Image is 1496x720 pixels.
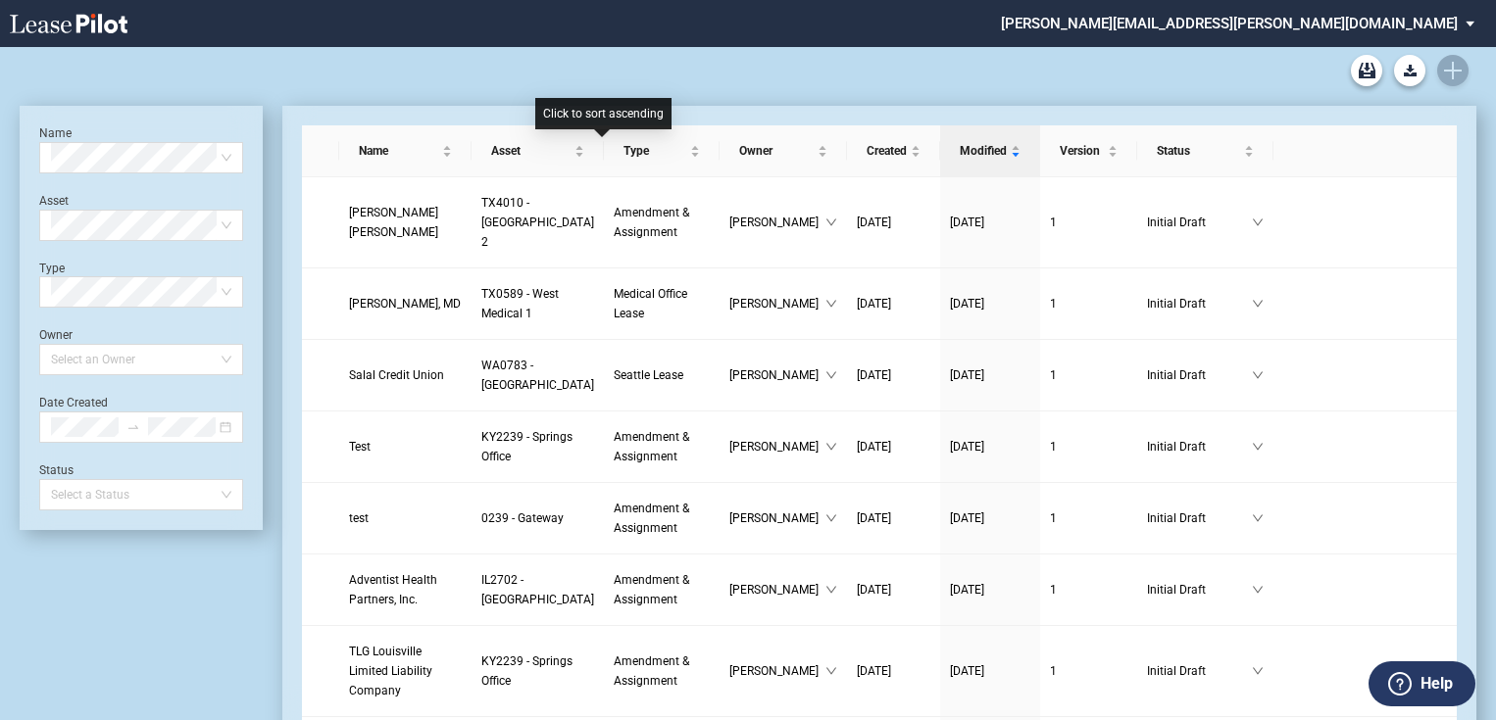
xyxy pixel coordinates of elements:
[126,420,140,434] span: swap-right
[867,141,907,161] span: Created
[950,216,984,229] span: [DATE]
[481,511,564,525] span: 0239 - Gateway
[1050,294,1127,313] a: 1
[729,294,825,313] span: [PERSON_NAME]
[614,287,687,320] span: Medical Office Lease
[825,369,837,381] span: down
[1147,580,1252,600] span: Initial Draft
[481,430,573,463] span: KY2239 - Springs Office
[349,508,462,528] a: test
[739,141,814,161] span: Owner
[729,508,825,528] span: [PERSON_NAME]
[1252,441,1264,453] span: down
[857,661,930,681] a: [DATE]
[847,125,940,177] th: Created
[825,665,837,677] span: down
[1252,216,1264,228] span: down
[950,664,984,678] span: [DATE]
[349,573,437,606] span: Adventist Health Partners, Inc.
[614,570,710,609] a: Amendment & Assignment
[39,463,74,477] label: Status
[614,365,710,385] a: Seattle Lease
[39,126,72,140] label: Name
[481,193,594,252] a: TX4010 - [GEOGRAPHIC_DATA] 2
[950,294,1030,313] a: [DATE]
[825,441,837,453] span: down
[614,203,710,242] a: Amendment & Assignment
[857,580,930,600] a: [DATE]
[1050,661,1127,681] a: 1
[349,437,462,456] a: Test
[1050,213,1127,232] a: 1
[940,125,1040,177] th: Modified
[39,328,73,342] label: Owner
[614,573,689,606] span: Amendment & Assignment
[349,203,462,242] a: [PERSON_NAME] [PERSON_NAME]
[481,508,594,528] a: 0239 - Gateway
[614,499,710,538] a: Amendment & Assignment
[349,570,462,609] a: Adventist Health Partners, Inc.
[1147,213,1252,232] span: Initial Draft
[126,420,140,434] span: to
[472,125,604,177] th: Asset
[614,427,710,466] a: Amendment & Assignment
[1252,369,1264,381] span: down
[481,359,594,392] span: WA0783 - North East Retail
[1050,511,1057,525] span: 1
[1050,216,1057,229] span: 1
[481,654,573,688] span: KY2239 - Springs Office
[1252,665,1264,677] span: down
[729,437,825,456] span: [PERSON_NAME]
[950,368,984,382] span: [DATE]
[349,365,462,385] a: Salal Credit Union
[614,502,689,535] span: Amendment & Assignment
[857,440,891,454] span: [DATE]
[1147,661,1252,681] span: Initial Draft
[349,206,438,239] span: Sistla B. Krishna, M.D.
[481,427,594,466] a: KY2239 - Springs Office
[857,297,891,311] span: [DATE]
[857,294,930,313] a: [DATE]
[1050,664,1057,678] span: 1
[950,213,1030,232] a: [DATE]
[950,437,1030,456] a: [DATE]
[1252,584,1264,596] span: down
[39,262,65,275] label: Type
[604,125,720,177] th: Type
[1147,437,1252,456] span: Initial Draft
[950,297,984,311] span: [DATE]
[535,98,672,129] div: Click to sort ascending
[481,356,594,395] a: WA0783 - [GEOGRAPHIC_DATA]
[1252,298,1264,310] span: down
[950,365,1030,385] a: [DATE]
[1421,671,1453,696] label: Help
[857,508,930,528] a: [DATE]
[481,196,594,249] span: TX4010 - Southwest Plaza 2
[481,651,594,691] a: KY2239 - Springs Office
[857,437,930,456] a: [DATE]
[950,440,984,454] span: [DATE]
[729,580,825,600] span: [PERSON_NAME]
[857,216,891,229] span: [DATE]
[1388,55,1431,86] md-menu: Download Blank Form List
[1050,440,1057,454] span: 1
[950,580,1030,600] a: [DATE]
[825,298,837,310] span: down
[1050,580,1127,600] a: 1
[1060,141,1104,161] span: Version
[349,511,369,525] span: test
[729,365,825,385] span: [PERSON_NAME]
[481,287,559,320] span: TX0589 - West Medical 1
[720,125,847,177] th: Owner
[1351,55,1382,86] a: Archive
[950,583,984,597] span: [DATE]
[729,213,825,232] span: [PERSON_NAME]
[1157,141,1240,161] span: Status
[614,284,710,323] a: Medical Office Lease
[1137,125,1273,177] th: Status
[614,368,683,382] span: Seattle Lease
[1050,368,1057,382] span: 1
[950,511,984,525] span: [DATE]
[614,651,710,691] a: Amendment & Assignment
[491,141,571,161] span: Asset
